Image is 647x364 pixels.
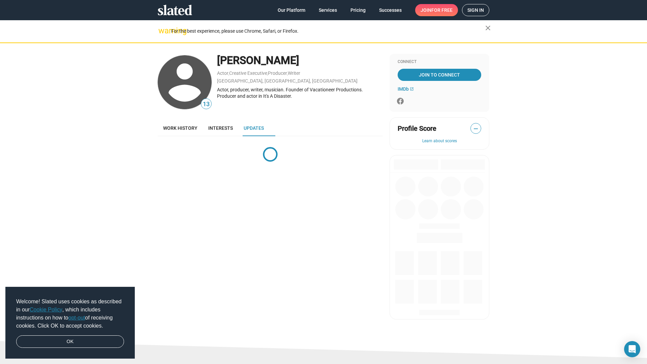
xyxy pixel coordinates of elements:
span: Work history [163,125,197,131]
a: Creative Executive [229,70,267,76]
a: Work history [158,120,203,136]
span: Interests [208,125,233,131]
a: IMDb [398,86,414,92]
a: Joinfor free [415,4,458,16]
span: , [287,72,288,75]
span: Successes [379,4,402,16]
div: For the best experience, please use Chrome, Safari, or Firefox. [171,27,485,36]
mat-icon: open_in_new [410,87,414,91]
span: Services [319,4,337,16]
a: Actor [217,70,228,76]
a: Pricing [345,4,371,16]
span: Updates [244,125,264,131]
span: Profile Score [398,124,436,133]
span: Join [421,4,453,16]
mat-icon: warning [158,27,166,35]
span: for free [431,4,453,16]
a: Updates [238,120,269,136]
div: [PERSON_NAME] [217,53,383,68]
a: Our Platform [272,4,311,16]
div: Open Intercom Messenger [624,341,640,357]
a: Successes [374,4,407,16]
a: Join To Connect [398,69,481,81]
span: 13 [201,100,211,109]
a: Sign in [462,4,489,16]
a: Services [313,4,342,16]
a: opt-out [68,315,85,321]
span: IMDb [398,86,409,92]
span: Our Platform [278,4,305,16]
mat-icon: close [484,24,492,32]
span: , [267,72,268,75]
span: Join To Connect [399,69,480,81]
a: Writer [288,70,300,76]
div: Connect [398,59,481,65]
a: Cookie Policy [30,307,62,312]
span: Sign in [467,4,484,16]
a: Interests [203,120,238,136]
span: — [471,124,481,133]
a: dismiss cookie message [16,335,124,348]
span: Pricing [350,4,366,16]
a: Producer [268,70,287,76]
span: Welcome! Slated uses cookies as described in our , which includes instructions on how to of recei... [16,298,124,330]
a: [GEOGRAPHIC_DATA], [GEOGRAPHIC_DATA], [GEOGRAPHIC_DATA] [217,78,358,84]
button: Learn about scores [398,139,481,144]
div: Actor, producer, writer, musician. Founder of Vacationeer Productions. Producer and actor in It's... [217,87,383,99]
div: cookieconsent [5,287,135,359]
